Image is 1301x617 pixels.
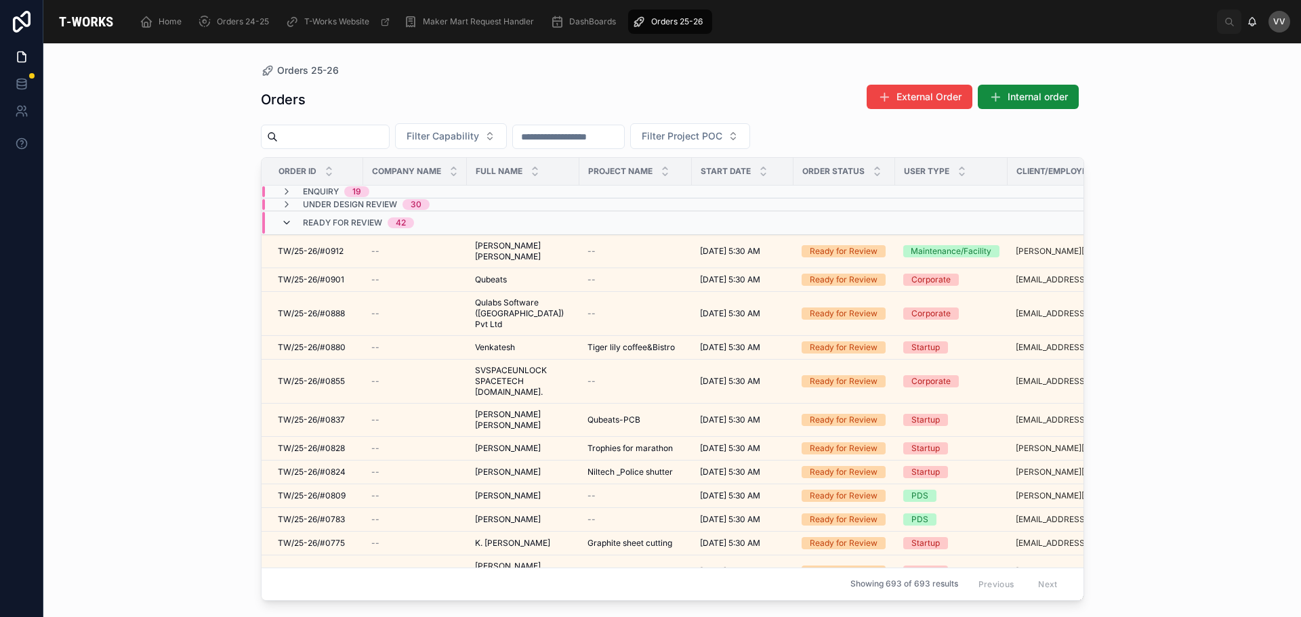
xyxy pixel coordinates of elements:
a: Ready for Review [802,513,887,526]
a: Corporate [903,274,999,286]
a: [PERSON_NAME] [475,490,571,501]
a: [DATE] 5:30 AM [700,342,785,353]
a: [EMAIL_ADDRESS][DOMAIN_NAME] [1016,538,1136,549]
a: [DATE] 5:30 AM [700,443,785,454]
div: Startup [911,414,940,426]
a: [EMAIL_ADDRESS][DOMAIN_NAME] [1016,342,1136,353]
a: Startup [903,566,999,578]
a: [EMAIL_ADDRESS] [1016,308,1088,319]
a: Ready for Review [802,375,887,387]
span: K. [PERSON_NAME] [475,538,550,549]
span: Orders 24-25 [217,16,269,27]
span: [DATE] 5:30 AM [700,538,760,549]
a: Ready for Review [802,490,887,502]
span: -- [371,443,379,454]
a: [PERSON_NAME] [PERSON_NAME] [475,409,571,431]
a: TW/25-26/#0901 [278,274,355,285]
a: [DATE] 5:30 AM [700,566,785,577]
div: PDS [911,490,928,502]
div: Ready for Review [810,274,877,286]
span: -- [587,246,596,257]
a: [DATE] 5:30 AM [700,414,785,425]
div: Corporate [911,307,951,320]
a: [PERSON_NAME][EMAIL_ADDRESS][DOMAIN_NAME] [1016,467,1136,477]
a: -- [371,566,459,577]
span: [DATE] 5:30 AM [700,342,760,353]
a: [PERSON_NAME][EMAIL_ADDRESS][DOMAIN_NAME] [1016,490,1136,501]
a: Ready for Review [802,414,887,426]
span: -- [587,490,596,501]
a: Startup [903,466,999,478]
a: [DATE] 5:30 AM [700,376,785,387]
span: Trophies for marathon [587,443,673,454]
span: [DATE] 5:30 AM [700,443,760,454]
a: [EMAIL_ADDRESS][DOMAIN_NAME] [1016,274,1136,285]
a: [PERSON_NAME][EMAIL_ADDRESS][DOMAIN_NAME] [1016,443,1136,454]
span: Enquiry [303,186,339,197]
a: TW/25-26/#0880 [278,342,355,353]
span: Tiger lily coffee&Bistro [587,342,675,353]
a: Startup [903,341,999,354]
span: [DATE] 5:30 AM [700,274,760,285]
a: DashBoards [546,9,625,34]
div: Ready for Review [810,442,877,454]
a: Qubeats [475,274,571,285]
a: TW/25-26/#0912 [278,246,355,257]
a: Venkatesh [475,342,571,353]
button: External Order [867,85,972,109]
a: -- [371,308,459,319]
a: [DATE] 5:30 AM [700,308,785,319]
span: -- [371,414,379,425]
a: [EMAIL_ADDRESS][DOMAIN_NAME] [1016,566,1136,577]
div: Ready for Review [810,490,877,502]
span: [DATE] 5:30 AM [700,246,760,257]
span: -- [587,274,596,285]
span: -- [371,490,379,501]
span: Qubeats [475,274,507,285]
span: -- [587,376,596,387]
a: [PERSON_NAME] [475,467,571,477]
span: [PERSON_NAME] [475,514,541,525]
a: -- [371,490,459,501]
a: Startup [903,414,999,426]
a: -- [371,443,459,454]
span: TW/25-26/#0775 [278,538,345,549]
span: TW/25-26/#0888 [278,308,345,319]
a: Drone bagpack [587,566,684,577]
span: -- [371,246,379,257]
a: -- [371,376,459,387]
span: Showing 693 of 693 results [850,579,958,590]
a: Startup [903,442,999,454]
div: Ready for Review [810,466,877,478]
div: 42 [396,217,406,228]
span: -- [371,274,379,285]
a: TW/25-26/#0809 [278,490,355,501]
span: Order ID [278,166,316,177]
span: [PERSON_NAME] [475,467,541,477]
span: [DATE] 5:30 AM [700,467,760,477]
span: [DATE] 5:30 AM [700,566,760,577]
a: -- [587,514,684,525]
div: Startup [911,537,940,549]
a: Tiger lily coffee&Bistro [587,342,684,353]
span: Home [159,16,182,27]
a: [DATE] 5:30 AM [700,538,785,549]
a: Qulabs Software ([GEOGRAPHIC_DATA]) Pvt Ltd [475,297,571,330]
span: TW/25-26/#0809 [278,490,346,501]
div: PDS [911,513,928,526]
a: -- [587,376,684,387]
div: Ready for Review [810,414,877,426]
a: [PERSON_NAME] [475,443,571,454]
a: T-Works Website [281,9,397,34]
span: TW/25-26/#0783 [278,514,345,525]
div: Ready for Review [810,513,877,526]
a: -- [371,274,459,285]
span: T-Works Website [304,16,369,27]
span: Order Status [802,166,865,177]
a: Ready for Review [802,245,887,257]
